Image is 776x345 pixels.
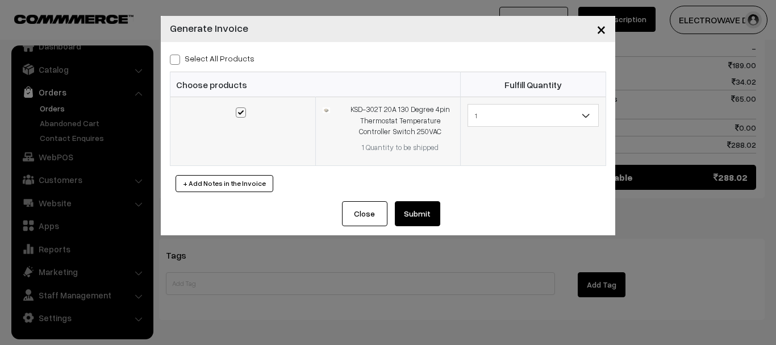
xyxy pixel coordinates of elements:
button: + Add Notes in the Invoice [176,175,273,192]
button: Submit [395,201,440,226]
span: 1 [468,104,599,127]
div: KSD-302T 20A 130 Degree 4pin Thermostat Temperature Controller Switch 250VAC [347,104,453,138]
button: Close [587,11,615,47]
span: 1 [468,106,598,126]
span: × [596,18,606,39]
div: 1 Quantity to be shipped [347,142,453,153]
th: Fulfill Quantity [461,72,606,97]
button: Close [342,201,387,226]
th: Choose products [170,72,461,97]
h4: Generate Invoice [170,20,248,36]
label: Select all Products [170,52,255,64]
img: 16891388461504WhatsApp-Image-2022-05-21-at-110346-AM.jpeg [323,107,330,113]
